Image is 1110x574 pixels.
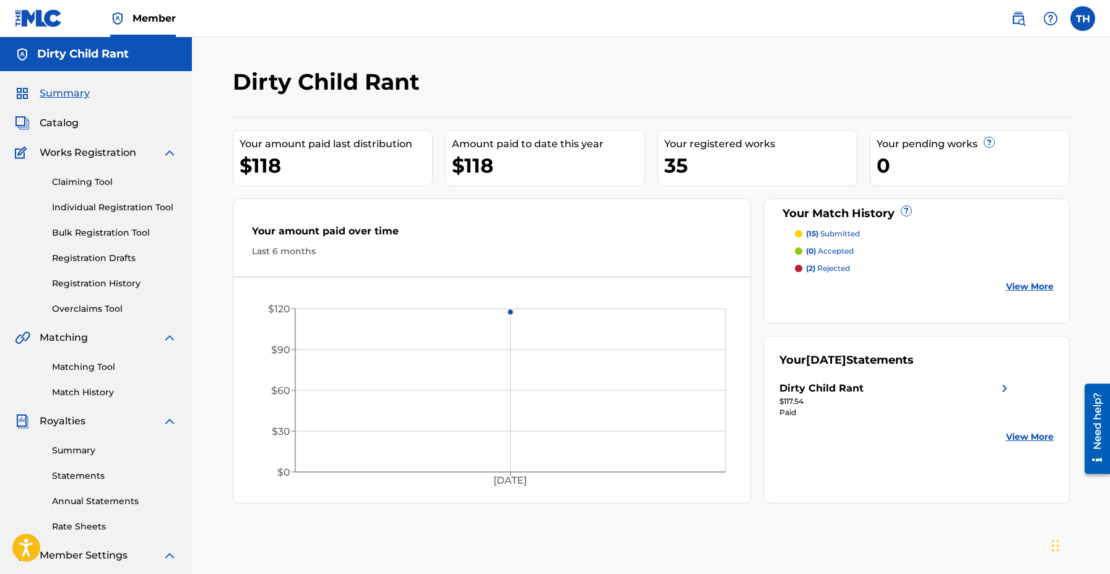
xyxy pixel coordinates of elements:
div: Your amount paid last distribution [240,137,432,152]
img: right chevron icon [997,381,1012,396]
div: Drag [1052,527,1059,564]
img: Works Registration [15,145,31,160]
img: MLC Logo [15,9,63,27]
a: Public Search [1006,6,1031,31]
span: ? [901,206,911,216]
img: Summary [15,86,30,101]
div: Help [1038,6,1063,31]
a: Summary [52,444,177,457]
div: Paid [779,407,1012,418]
a: (0) accepted [795,246,1054,257]
a: Statements [52,469,177,482]
a: View More [1006,280,1054,293]
img: Royalties [15,414,30,429]
div: 0 [877,152,1069,179]
div: Amount paid to date this year [452,137,644,152]
span: (2) [806,263,815,273]
h5: Dirty Child Rant [37,47,129,61]
div: Your amount paid over time [252,224,732,245]
a: Registration History [52,277,177,290]
div: Your Statements [779,352,914,369]
a: (2) rejected [795,263,1054,274]
a: Bulk Registration Tool [52,226,177,239]
div: $118 [452,152,644,179]
span: Member Settings [40,548,128,563]
p: rejected [806,263,850,274]
a: (15) submitted [795,228,1054,239]
p: accepted [806,246,854,257]
tspan: $60 [271,385,290,396]
a: Overclaims Tool [52,302,177,315]
div: Your pending works [877,137,1069,152]
img: expand [162,548,177,563]
div: 35 [664,152,857,179]
span: [DATE] [806,353,846,367]
img: search [1011,11,1026,26]
tspan: $90 [271,344,290,356]
span: Catalog [40,116,79,131]
div: $118 [240,152,432,179]
span: Royalties [40,414,85,429]
div: Last 6 months [252,245,732,258]
tspan: $120 [267,303,290,315]
a: Matching Tool [52,361,177,374]
a: Individual Registration Tool [52,201,177,214]
img: Top Rightsholder [110,11,125,26]
a: Rate Sheets [52,520,177,533]
iframe: Chat Widget [1048,515,1110,574]
a: Registration Drafts [52,252,177,265]
span: (15) [806,229,818,238]
img: expand [162,330,177,345]
div: User Menu [1070,6,1095,31]
a: Match History [52,386,177,399]
img: Accounts [15,47,30,62]
span: Works Registration [40,145,136,160]
span: Member [132,11,176,25]
tspan: [DATE] [493,475,527,487]
div: Your registered works [664,137,857,152]
span: (0) [806,246,816,255]
a: CatalogCatalog [15,116,79,131]
img: Catalog [15,116,30,131]
span: ? [984,137,994,147]
div: $117.54 [779,396,1012,407]
p: submitted [806,228,860,239]
iframe: Resource Center [1075,379,1110,479]
img: expand [162,414,177,429]
div: Dirty Child Rant [779,381,864,396]
tspan: $0 [277,466,290,478]
a: Claiming Tool [52,176,177,189]
h2: Dirty Child Rant [233,68,426,96]
div: Your Match History [779,205,1054,222]
a: SummarySummary [15,86,90,101]
span: Summary [40,86,90,101]
a: Dirty Child Rantright chevron icon$117.54Paid [779,381,1012,418]
img: help [1043,11,1058,26]
a: View More [1006,430,1054,443]
span: Matching [40,330,88,345]
img: Matching [15,330,30,345]
tspan: $30 [271,426,290,437]
a: Annual Statements [52,495,177,508]
img: expand [162,145,177,160]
